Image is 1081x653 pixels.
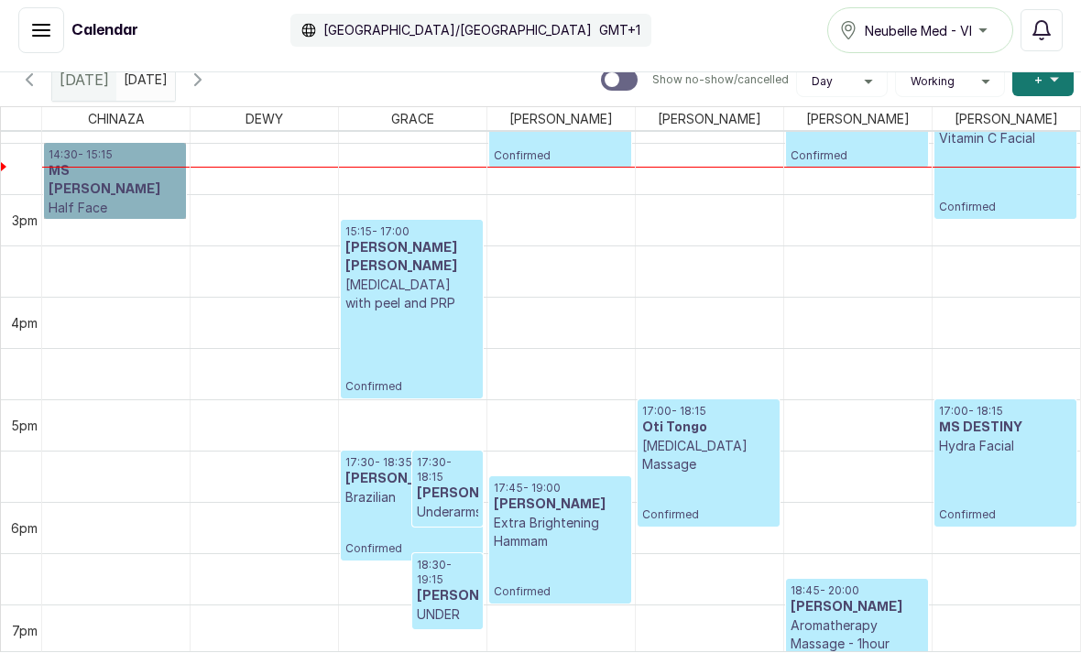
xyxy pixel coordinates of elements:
[494,482,627,496] p: 17:45 - 19:00
[812,75,833,90] span: Day
[84,108,148,131] span: CHINAZA
[417,456,478,485] p: 17:30 - 18:15
[1012,64,1074,97] button: +
[8,622,41,641] div: 7pm
[60,70,109,92] span: [DATE]
[642,405,775,419] p: 17:00 - 18:15
[654,108,765,131] span: [PERSON_NAME]
[388,108,438,131] span: GRACE
[345,456,478,471] p: 17:30 - 18:35
[939,130,1072,148] p: Vitamin C Facial
[7,519,41,539] div: 6pm
[345,489,478,507] p: Brazilian
[865,22,972,41] span: Neubelle Med - VI
[803,108,913,131] span: [PERSON_NAME]
[417,606,478,643] p: UNDER [PERSON_NAME]
[7,314,41,333] div: 4pm
[345,471,478,489] h3: [PERSON_NAME]
[911,75,955,90] span: Working
[939,438,1072,456] p: Hydra Facial
[827,8,1013,54] button: Neubelle Med - VI
[417,588,478,606] h3: [PERSON_NAME]
[417,522,478,537] p: Confirmed
[494,496,627,515] h3: [PERSON_NAME]
[345,277,478,313] p: [MEDICAL_DATA] with peel and PRP
[242,108,287,131] span: DEWY
[417,485,478,504] h3: [PERSON_NAME]
[494,515,627,551] p: Extra Brightening Hammam
[345,240,478,277] h3: [PERSON_NAME] [PERSON_NAME]
[652,73,789,88] p: Show no-show/cancelled
[1034,71,1043,90] span: +
[7,417,41,436] div: 5pm
[642,438,775,474] p: [MEDICAL_DATA] Massage
[791,599,923,617] h3: [PERSON_NAME]
[494,134,627,164] p: Confirmed
[323,22,592,40] p: [GEOGRAPHIC_DATA]/[GEOGRAPHIC_DATA]
[903,75,997,90] button: Working
[642,419,775,438] h3: Oti Tongo
[417,504,478,522] p: Underarms
[939,405,1072,419] p: 17:00 - 18:15
[599,22,640,40] p: GMT+1
[939,456,1072,523] p: Confirmed
[71,20,138,42] h1: Calendar
[791,134,923,164] p: Confirmed
[951,108,1062,131] span: [PERSON_NAME]
[804,75,879,90] button: Day
[642,474,775,523] p: Confirmed
[494,551,627,600] p: Confirmed
[345,225,478,240] p: 15:15 - 17:00
[345,313,478,395] p: Confirmed
[52,60,116,102] div: [DATE]
[506,108,617,131] span: [PERSON_NAME]
[939,148,1072,215] p: Confirmed
[345,507,478,557] p: Confirmed
[791,584,923,599] p: 18:45 - 20:00
[8,212,41,231] div: 3pm
[939,419,1072,438] h3: MS DESTINY
[417,559,478,588] p: 18:30 - 19:15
